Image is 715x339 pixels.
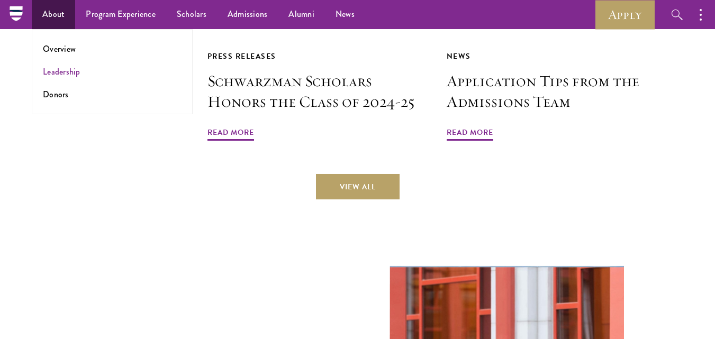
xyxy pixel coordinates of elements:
[207,71,423,113] h3: Schwarzman Scholars Honors the Class of 2024-25
[316,174,400,199] a: View All
[447,126,493,142] span: Read More
[447,71,662,113] h3: Application Tips from the Admissions Team
[447,50,662,143] a: News Application Tips from the Admissions Team Read More
[43,66,80,78] a: Leadership
[207,50,423,143] a: Press Releases Schwarzman Scholars Honors the Class of 2024-25 Read More
[207,126,254,142] span: Read More
[43,43,76,55] a: Overview
[207,50,423,63] div: Press Releases
[43,88,69,100] a: Donors
[447,50,662,63] div: News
